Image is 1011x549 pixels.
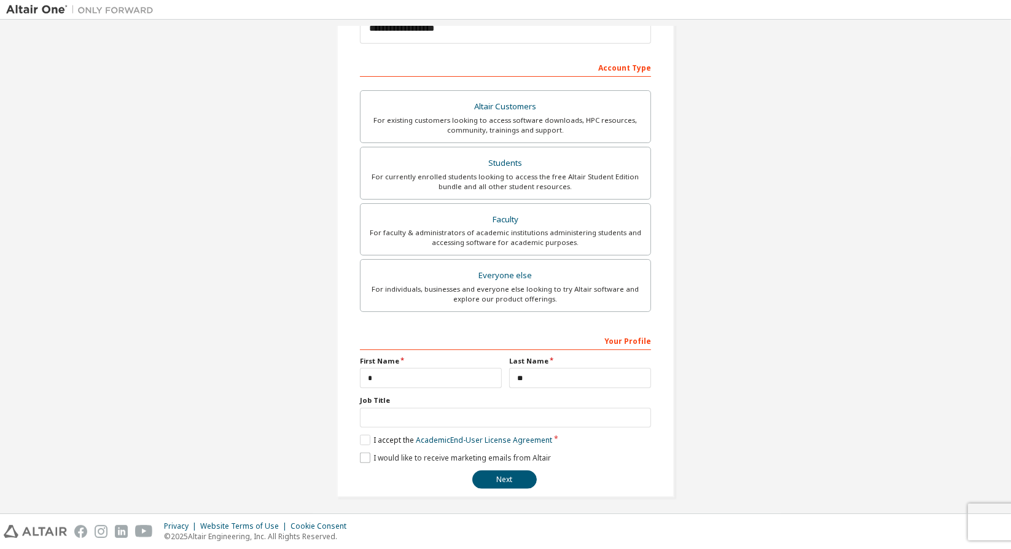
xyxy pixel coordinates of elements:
[368,228,643,247] div: For faculty & administrators of academic institutions administering students and accessing softwa...
[135,525,153,538] img: youtube.svg
[74,525,87,538] img: facebook.svg
[368,155,643,172] div: Students
[472,470,537,489] button: Next
[360,330,651,350] div: Your Profile
[4,525,67,538] img: altair_logo.svg
[6,4,160,16] img: Altair One
[416,435,552,445] a: Academic End-User License Agreement
[291,521,354,531] div: Cookie Consent
[360,453,551,463] label: I would like to receive marketing emails from Altair
[115,525,128,538] img: linkedin.svg
[368,115,643,135] div: For existing customers looking to access software downloads, HPC resources, community, trainings ...
[360,57,651,77] div: Account Type
[509,356,651,366] label: Last Name
[164,521,200,531] div: Privacy
[360,435,552,445] label: I accept the
[164,531,354,542] p: © 2025 Altair Engineering, Inc. All Rights Reserved.
[368,211,643,228] div: Faculty
[368,284,643,304] div: For individuals, businesses and everyone else looking to try Altair software and explore our prod...
[368,98,643,115] div: Altair Customers
[200,521,291,531] div: Website Terms of Use
[360,356,502,366] label: First Name
[368,172,643,192] div: For currently enrolled students looking to access the free Altair Student Edition bundle and all ...
[368,267,643,284] div: Everyone else
[95,525,107,538] img: instagram.svg
[360,395,651,405] label: Job Title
